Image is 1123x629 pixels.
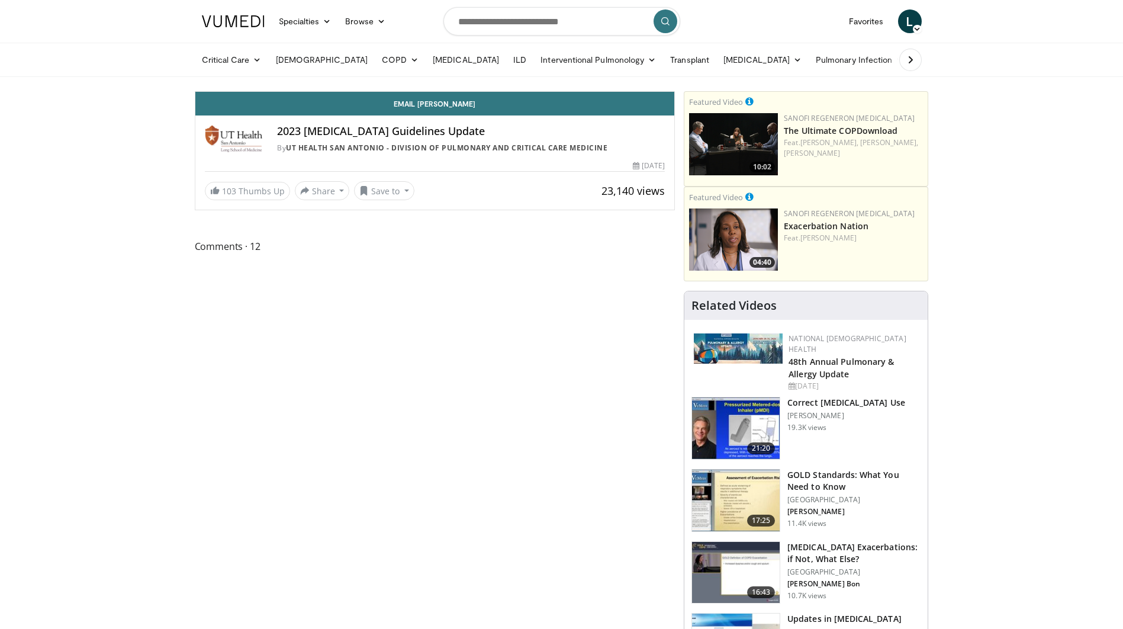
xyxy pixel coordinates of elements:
[784,233,923,243] div: Feat.
[195,48,269,72] a: Critical Care
[787,519,826,528] p: 11.4K views
[692,470,780,531] img: 23bf7646-4741-4747-8861-6c160c37cdfa.150x105_q85_crop-smart_upscale.jpg
[354,181,414,200] button: Save to
[784,125,897,136] a: The Ultimate COPDownload
[787,411,905,421] p: [PERSON_NAME]
[205,125,263,153] img: UT Health San Antonio - Division of Pulmonary and Critical Care Medicine
[747,515,776,527] span: 17:25
[277,143,665,153] div: By
[286,143,607,153] a: UT Health San Antonio - Division of Pulmonary and Critical Care Medicine
[842,9,891,33] a: Favorites
[689,97,743,107] small: Featured Video
[789,356,894,380] a: 48th Annual Pulmonary & Allergy Update
[716,48,809,72] a: [MEDICAL_DATA]
[809,48,911,72] a: Pulmonary Infection
[663,48,716,72] a: Transplant
[691,541,921,604] a: 16:43 [MEDICAL_DATA] Exacerbations: if Not, What Else? [GEOGRAPHIC_DATA] [PERSON_NAME] Bon 10.7K ...
[787,469,921,493] h3: GOLD Standards: What You Need to Know
[533,48,663,72] a: Interventional Pulmonology
[375,48,426,72] a: COPD
[789,381,918,391] div: [DATE]
[747,442,776,454] span: 21:20
[694,333,783,364] img: b90f5d12-84c1-472e-b843-5cad6c7ef911.jpg.150x105_q85_autocrop_double_scale_upscale_version-0.2.jpg
[787,495,921,505] p: [GEOGRAPHIC_DATA]
[689,192,743,203] small: Featured Video
[426,48,506,72] a: [MEDICAL_DATA]
[787,579,921,589] p: [PERSON_NAME] Bon
[277,125,665,138] h4: 2023 [MEDICAL_DATA] Guidelines Update
[633,161,665,171] div: [DATE]
[787,397,905,409] h3: Correct [MEDICAL_DATA] Use
[202,15,265,27] img: VuMedi Logo
[692,542,780,604] img: 1da12ca7-d1b3-42e7-aa86-5deb1d017fda.150x105_q85_crop-smart_upscale.jpg
[860,137,918,147] a: [PERSON_NAME],
[800,137,858,147] a: [PERSON_NAME],
[295,181,350,200] button: Share
[222,185,236,197] span: 103
[689,113,778,175] img: 5a5e9f8f-baed-4a36-9fe2-4d00eabc5e31.png.150x105_q85_crop-smart_upscale.png
[692,397,780,459] img: 24f79869-bf8a-4040-a4ce-e7186897569f.150x105_q85_crop-smart_upscale.jpg
[689,113,778,175] a: 10:02
[784,208,915,219] a: Sanofi Regeneron [MEDICAL_DATA]
[800,233,857,243] a: [PERSON_NAME]
[689,208,778,271] img: f92dcc08-e7a7-4add-ad35-5d3cf068263e.png.150x105_q85_crop-smart_upscale.png
[338,9,392,33] a: Browse
[787,541,921,565] h3: [MEDICAL_DATA] Exacerbations: if Not, What Else?
[443,7,680,36] input: Search topics, interventions
[749,257,775,268] span: 04:40
[269,48,375,72] a: [DEMOGRAPHIC_DATA]
[195,92,675,115] a: Email [PERSON_NAME]
[787,591,826,601] p: 10.7K views
[784,148,840,158] a: [PERSON_NAME]
[205,182,290,200] a: 103 Thumbs Up
[787,613,921,625] h3: Updates in [MEDICAL_DATA]
[272,9,339,33] a: Specialties
[749,162,775,172] span: 10:02
[784,137,923,159] div: Feat.
[195,239,675,254] span: Comments 12
[506,48,533,72] a: ILD
[787,567,921,577] p: [GEOGRAPHIC_DATA]
[601,184,665,198] span: 23,140 views
[787,423,826,432] p: 19.3K views
[898,9,922,33] a: L
[691,299,777,313] h4: Related Videos
[691,469,921,532] a: 17:25 GOLD Standards: What You Need to Know [GEOGRAPHIC_DATA] [PERSON_NAME] 11.4K views
[784,220,868,232] a: Exacerbation Nation
[689,208,778,271] a: 04:40
[747,586,776,598] span: 16:43
[784,113,915,123] a: Sanofi Regeneron [MEDICAL_DATA]
[691,397,921,460] a: 21:20 Correct [MEDICAL_DATA] Use [PERSON_NAME] 19.3K views
[787,507,921,516] p: [PERSON_NAME]
[789,333,906,354] a: National [DEMOGRAPHIC_DATA] Health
